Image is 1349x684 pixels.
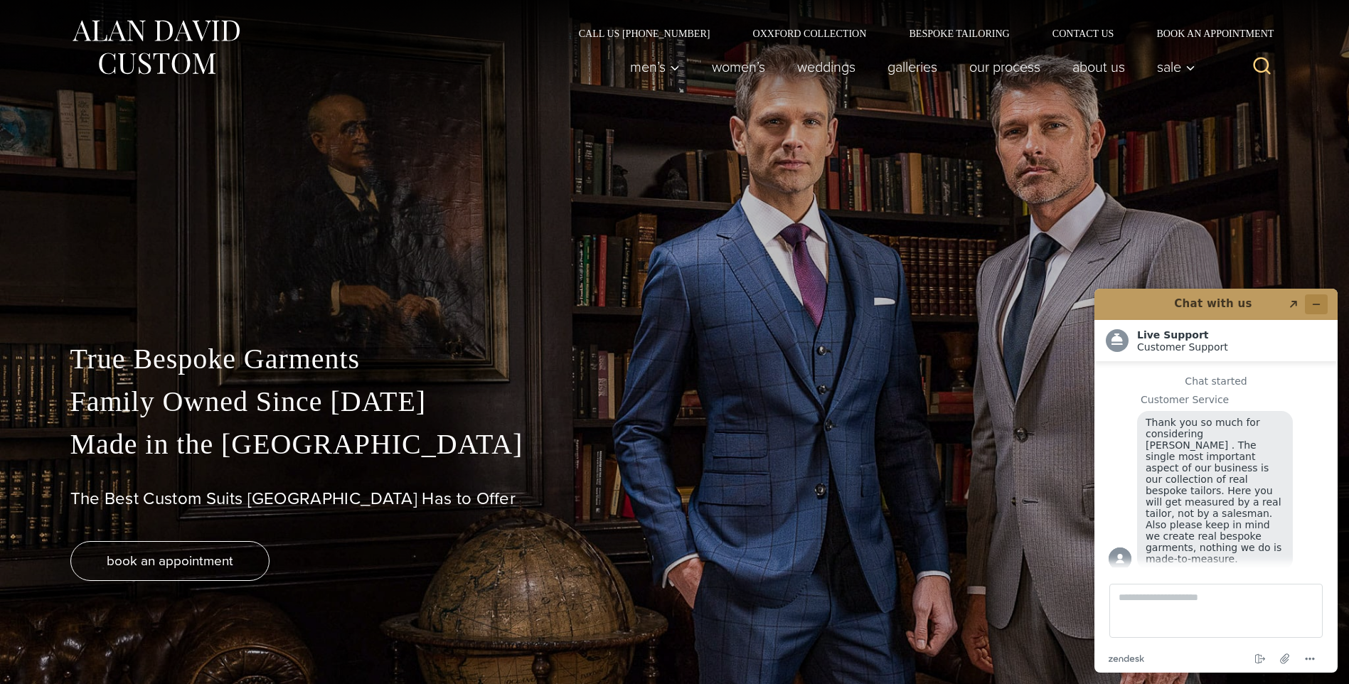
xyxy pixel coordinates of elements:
p: True Bespoke Garments Family Owned Since [DATE] Made in the [GEOGRAPHIC_DATA] [70,338,1279,466]
a: weddings [781,53,871,81]
h1: The Best Custom Suits [GEOGRAPHIC_DATA] Has to Offer [70,488,1279,509]
span: book an appointment [107,550,233,571]
nav: Primary Navigation [614,53,1203,81]
iframe: Find more information here [1083,277,1349,684]
a: Our Process [953,53,1056,81]
nav: Secondary Navigation [558,28,1279,38]
a: book an appointment [70,541,270,581]
a: Book an Appointment [1135,28,1279,38]
a: Galleries [871,53,953,81]
a: Oxxford Collection [731,28,887,38]
a: Women’s [695,53,781,81]
img: Alan David Custom [70,16,241,79]
a: Bespoke Tailoring [887,28,1030,38]
a: About Us [1056,53,1141,81]
button: Child menu of Men’s [614,53,695,81]
a: Contact Us [1031,28,1136,38]
button: Sale sub menu toggle [1141,53,1203,81]
button: View Search Form [1245,50,1279,84]
span: Chat [31,10,60,23]
a: Call Us [PHONE_NUMBER] [558,28,732,38]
